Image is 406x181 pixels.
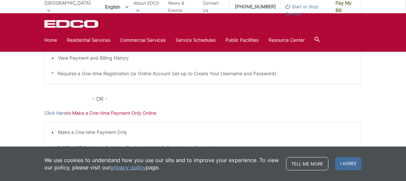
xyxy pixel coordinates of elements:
[100,1,133,12] span: English
[120,36,166,44] a: Commercial Services
[92,94,362,103] p: - OR -
[335,157,362,170] span: I agree
[51,144,355,151] p: * DOES NOT Require a One-time Registration (or Online Account Set-up)
[44,109,362,117] p: to Make a One-time Payment Only Online
[44,109,67,117] a: Click Here
[58,54,355,62] li: View Payment and Billing History
[44,156,279,171] p: We use cookies to understand how you use our site and to improve your experience. To view our pol...
[269,36,305,44] a: Resource Center
[44,36,57,44] a: Home
[58,129,355,136] li: Make a One-time Payment Only
[226,36,259,44] a: Public Facilities
[110,164,146,171] a: privacy policy
[286,157,329,170] a: Tell me more
[176,36,216,44] a: Service Schedules
[51,70,355,77] p: * Requires a One-time Registration (or Online Account Set-up to Create Your Username and Password)
[44,20,99,28] a: EDCD logo. Return to the homepage.
[67,36,110,44] a: Residential Services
